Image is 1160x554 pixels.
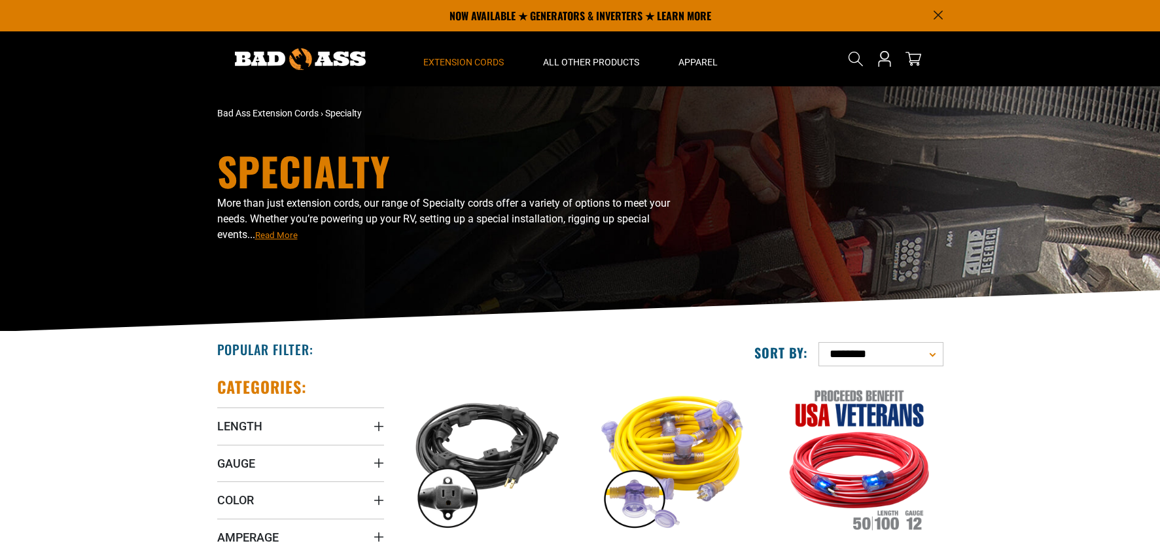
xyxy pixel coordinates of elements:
[217,456,255,471] span: Gauge
[217,493,254,508] span: Color
[255,230,298,240] span: Read More
[217,530,279,545] span: Amperage
[404,383,569,534] img: black
[404,31,523,86] summary: Extension Cords
[678,56,718,68] span: Apparel
[217,197,670,241] span: More than just extension cords, our range of Specialty cords offer a variety of options to meet y...
[591,383,756,534] img: yellow
[321,108,323,118] span: ›
[845,48,866,69] summary: Search
[217,419,262,434] span: Length
[217,107,695,120] nav: breadcrumbs
[543,56,639,68] span: All Other Products
[777,383,942,534] img: Red, White, and Blue Lighted Freedom Cord
[754,344,808,361] label: Sort by:
[659,31,737,86] summary: Apparel
[217,481,384,518] summary: Color
[217,407,384,444] summary: Length
[217,108,319,118] a: Bad Ass Extension Cords
[235,48,366,70] img: Bad Ass Extension Cords
[217,341,313,358] h2: Popular Filter:
[523,31,659,86] summary: All Other Products
[325,108,362,118] span: Specialty
[217,151,695,190] h1: Specialty
[423,56,504,68] span: Extension Cords
[217,377,308,397] h2: Categories:
[217,445,384,481] summary: Gauge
